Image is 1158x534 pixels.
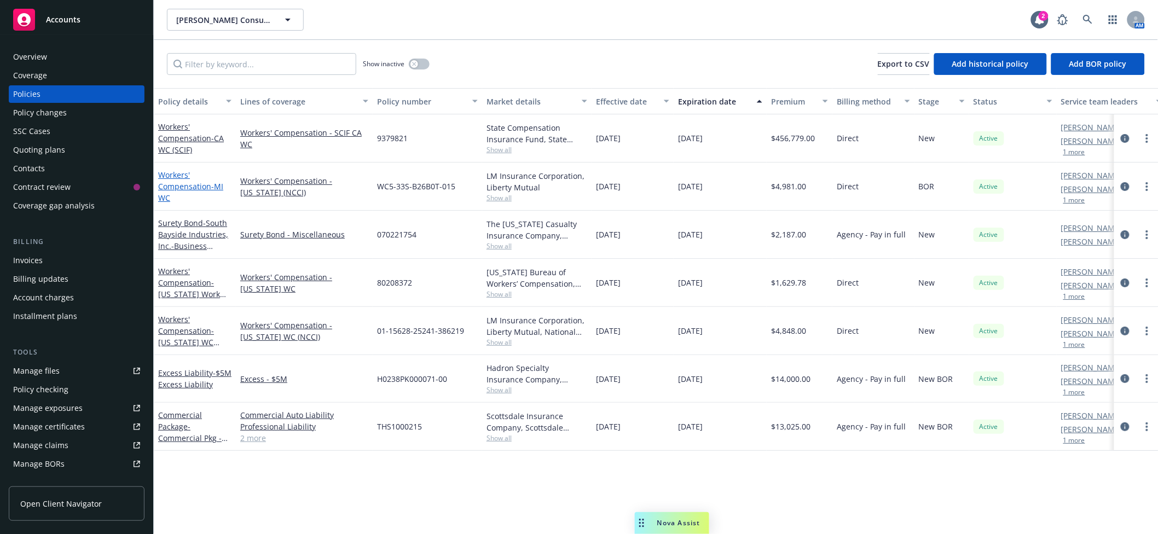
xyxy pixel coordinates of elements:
span: Show all [487,241,587,251]
span: Active [978,182,1000,191]
span: [DATE] [678,373,703,385]
a: Workers' Compensation [158,170,223,203]
span: Add BOR policy [1069,59,1127,69]
a: Workers' Compensation - [US_STATE] WC (NCCI) [240,320,368,343]
span: 80208372 [377,277,412,288]
span: WC5-33S-B26B0T-015 [377,181,455,192]
span: THS1000215 [377,421,422,432]
div: Policies [13,85,40,103]
span: $4,848.00 [771,325,806,336]
a: [PERSON_NAME] [1061,236,1122,247]
span: Active [978,230,1000,240]
span: [DATE] [596,181,621,192]
a: [PERSON_NAME] [1061,328,1122,339]
span: Show all [487,433,587,443]
a: Contract review [9,178,144,196]
div: Billing [9,236,144,247]
span: $2,187.00 [771,229,806,240]
div: LM Insurance Corporation, Liberty Mutual, National Council on Compensation Insurance (NCCI) [487,315,587,338]
button: Premium [767,88,832,114]
a: SSC Cases [9,123,144,140]
span: 01-15628-25241-386219 [377,325,464,336]
a: more [1140,324,1154,338]
a: circleInformation [1119,132,1132,145]
div: Account charges [13,289,74,306]
button: 1 more [1063,389,1085,396]
a: circleInformation [1119,180,1132,193]
a: Billing updates [9,270,144,288]
div: Manage BORs [13,455,65,473]
a: [PERSON_NAME] [1061,170,1122,181]
span: Direct [837,325,859,336]
a: [PERSON_NAME] [1061,280,1122,291]
span: Add historical policy [952,59,1029,69]
span: New [919,277,935,288]
a: Accounts [9,4,144,35]
a: Contacts [9,160,144,177]
button: Add BOR policy [1051,53,1145,75]
span: Open Client Navigator [20,498,102,509]
div: Drag to move [635,512,649,534]
span: [DATE] [678,229,703,240]
div: Policy number [377,96,466,107]
div: Effective date [596,96,657,107]
a: [PERSON_NAME] [1061,135,1122,147]
span: Direct [837,277,859,288]
a: Quoting plans [9,141,144,159]
div: Premium [771,96,816,107]
span: 070221754 [377,229,416,240]
button: Expiration date [674,88,767,114]
span: Active [978,326,1000,336]
button: 1 more [1063,341,1085,348]
div: 2 [1039,11,1049,21]
div: Quoting plans [13,141,65,159]
span: BOR [919,181,935,192]
a: more [1140,276,1154,289]
span: - [US_STATE] WC Through NCCI [158,326,219,359]
span: [DATE] [596,325,621,336]
span: Direct [837,132,859,144]
span: [DATE] [596,229,621,240]
a: Coverage gap analysis [9,197,144,214]
a: more [1140,228,1154,241]
div: Installment plans [13,307,77,325]
span: [DATE] [678,421,703,432]
a: circleInformation [1119,420,1132,433]
span: Manage exposures [9,399,144,417]
a: Installment plans [9,307,144,325]
span: $13,025.00 [771,421,810,432]
a: [PERSON_NAME] [1061,183,1122,195]
a: Manage claims [9,437,144,454]
a: Summary of insurance [9,474,144,491]
div: Expiration date [678,96,750,107]
span: Show all [487,338,587,347]
span: Accounts [46,15,80,24]
button: [PERSON_NAME] Consulting Corp [167,9,304,31]
span: Agency - Pay in full [837,229,906,240]
div: State Compensation Insurance Fund, State Compensation Insurance Fund (SCIF) [487,122,587,145]
span: Active [978,374,1000,384]
span: Agency - Pay in full [837,373,906,385]
span: New [919,132,935,144]
span: [DATE] [596,277,621,288]
a: Professional Liability [240,421,368,432]
span: [PERSON_NAME] Consulting Corp [176,14,271,26]
span: Show all [487,145,587,154]
span: Direct [837,181,859,192]
a: Report a Bug [1052,9,1074,31]
a: Switch app [1102,9,1124,31]
div: Market details [487,96,575,107]
a: Workers' Compensation [158,266,227,345]
a: Manage files [9,362,144,380]
div: SSC Cases [13,123,50,140]
span: [DATE] [596,132,621,144]
button: Lines of coverage [236,88,373,114]
a: circleInformation [1119,276,1132,289]
span: Agency - Pay in full [837,421,906,432]
span: New [919,325,935,336]
a: circleInformation [1119,324,1132,338]
a: Commercial Auto Liability [240,409,368,421]
button: Nova Assist [635,512,709,534]
button: 1 more [1063,149,1085,155]
div: Contract review [13,178,71,196]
